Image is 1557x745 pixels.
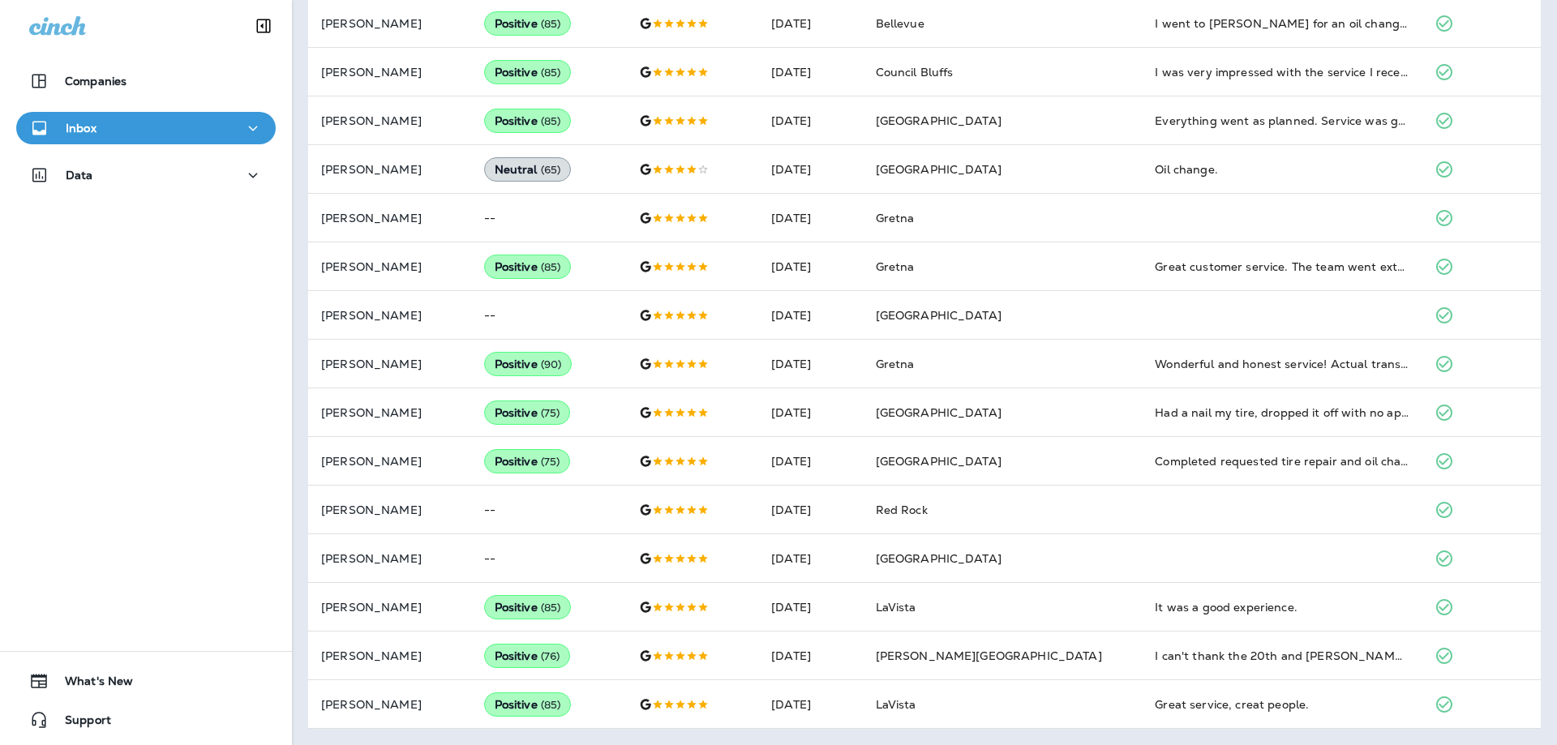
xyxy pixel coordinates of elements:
p: Data [66,169,93,182]
span: [GEOGRAPHIC_DATA] [876,113,1002,128]
div: Positive [484,400,571,425]
span: Gretna [876,259,915,274]
button: Data [16,159,276,191]
td: -- [471,534,627,583]
span: Bellevue [876,16,924,31]
div: Positive [484,352,573,376]
td: [DATE] [758,437,862,486]
p: [PERSON_NAME] [321,601,458,614]
button: Support [16,704,276,736]
td: [DATE] [758,388,862,437]
span: Support [49,713,111,733]
span: Gretna [876,357,915,371]
div: Positive [484,692,572,717]
div: Positive [484,595,572,619]
span: ( 90 ) [541,358,562,371]
p: [PERSON_NAME] [321,309,458,322]
td: [DATE] [758,96,862,145]
div: I was very impressed with the service I received. I will be back next time I have any repair work... [1155,64,1409,80]
div: Positive [484,11,572,36]
span: LaVista [876,697,916,712]
td: [DATE] [758,340,862,388]
span: ( 85 ) [541,698,561,712]
span: Gretna [876,211,915,225]
div: Everything went as planned. Service was great, and fast! [1155,113,1409,129]
td: -- [471,291,627,340]
div: Oil change. [1155,161,1409,178]
div: Positive [484,255,572,279]
div: Great service, creat people. [1155,696,1409,713]
p: [PERSON_NAME] [321,503,458,516]
td: [DATE] [758,242,862,291]
td: -- [471,486,627,534]
td: [DATE] [758,48,862,96]
p: [PERSON_NAME] [321,66,458,79]
span: [GEOGRAPHIC_DATA] [876,405,1002,420]
p: Inbox [66,122,97,135]
span: ( 85 ) [541,601,561,614]
div: Positive [484,644,571,668]
button: Collapse Sidebar [241,10,286,42]
button: Inbox [16,112,276,144]
span: [GEOGRAPHIC_DATA] [876,308,1002,323]
div: Completed requested tire repair and oil change and customer service was very good [1155,453,1409,469]
span: [GEOGRAPHIC_DATA] [876,551,1002,566]
button: Companies [16,65,276,97]
td: [DATE] [758,194,862,242]
p: Companies [65,75,127,88]
span: ( 85 ) [541,17,561,31]
span: ( 75 ) [541,455,560,469]
td: [DATE] [758,486,862,534]
div: I can't thank the 20th and Harney Store enough for going to bat for me with the warranty company.... [1155,648,1409,664]
span: ( 65 ) [541,163,561,177]
td: [DATE] [758,291,862,340]
p: [PERSON_NAME] [321,212,458,225]
div: It was a good experience. [1155,599,1409,615]
p: [PERSON_NAME] [321,455,458,468]
div: Neutral [484,157,572,182]
span: ( 76 ) [541,649,560,663]
span: ( 85 ) [541,260,561,274]
span: ( 85 ) [541,66,561,79]
span: LaVista [876,600,916,614]
span: ( 85 ) [541,114,561,128]
span: [PERSON_NAME][GEOGRAPHIC_DATA] [876,649,1102,663]
div: Positive [484,449,571,473]
div: Positive [484,109,572,133]
p: [PERSON_NAME] [321,114,458,127]
p: [PERSON_NAME] [321,552,458,565]
td: [DATE] [758,534,862,583]
p: [PERSON_NAME] [321,17,458,30]
p: [PERSON_NAME] [321,649,458,662]
div: Positive [484,60,572,84]
td: [DATE] [758,680,862,729]
span: [GEOGRAPHIC_DATA] [876,162,1002,177]
p: [PERSON_NAME] [321,358,458,370]
td: -- [471,194,627,242]
span: [GEOGRAPHIC_DATA] [876,454,1002,469]
div: Great customer service. The team went extra miles to clearly explain my new tire service. [1155,259,1409,275]
td: [DATE] [758,145,862,194]
p: [PERSON_NAME] [321,163,458,176]
div: Wonderful and honest service! Actual transparent pricing and they provided lots of information fo... [1155,356,1409,372]
p: [PERSON_NAME] [321,260,458,273]
span: ( 75 ) [541,406,560,420]
button: What's New [16,665,276,697]
p: [PERSON_NAME] [321,698,458,711]
p: [PERSON_NAME] [321,406,458,419]
td: [DATE] [758,632,862,680]
td: [DATE] [758,583,862,632]
span: Council Bluffs [876,65,954,79]
div: I went to Jensen for an oil change today. The waiting room was nice. They did an excellent job. [1155,15,1409,32]
span: What's New [49,674,133,694]
div: Had a nail my tire, dropped it off with no appointment and had it fixed in about 30 minutes at a ... [1155,405,1409,421]
span: Red Rock [876,503,928,517]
